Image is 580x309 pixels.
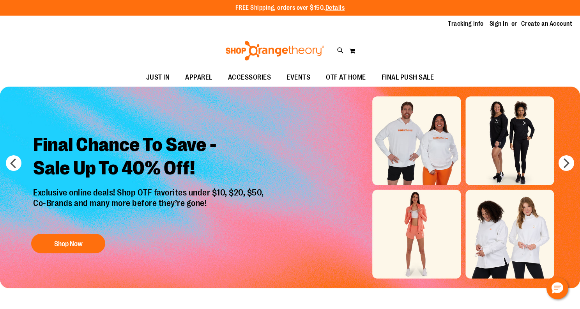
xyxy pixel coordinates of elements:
[318,69,374,87] a: OTF AT HOME
[185,69,212,86] span: APPAREL
[325,4,345,11] a: Details
[177,69,220,87] a: APPAREL
[490,20,508,28] a: Sign In
[326,69,366,86] span: OTF AT HOME
[225,41,325,60] img: Shop Orangetheory
[546,277,568,299] button: Hello, have a question? Let’s chat.
[27,127,272,188] h2: Final Chance To Save - Sale Up To 40% Off!
[559,155,574,171] button: next
[286,69,310,86] span: EVENTS
[448,20,484,28] a: Tracking Info
[220,69,279,87] a: ACCESSORIES
[6,155,21,171] button: prev
[374,69,442,87] a: FINAL PUSH SALE
[146,69,170,86] span: JUST IN
[521,20,573,28] a: Create an Account
[31,234,105,253] button: Shop Now
[382,69,434,86] span: FINAL PUSH SALE
[279,69,318,87] a: EVENTS
[138,69,178,87] a: JUST IN
[235,4,345,12] p: FREE Shipping, orders over $150.
[27,127,272,257] a: Final Chance To Save -Sale Up To 40% Off! Exclusive online deals! Shop OTF favorites under $10, $...
[228,69,271,86] span: ACCESSORIES
[27,188,272,226] p: Exclusive online deals! Shop OTF favorites under $10, $20, $50, Co-Brands and many more before th...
